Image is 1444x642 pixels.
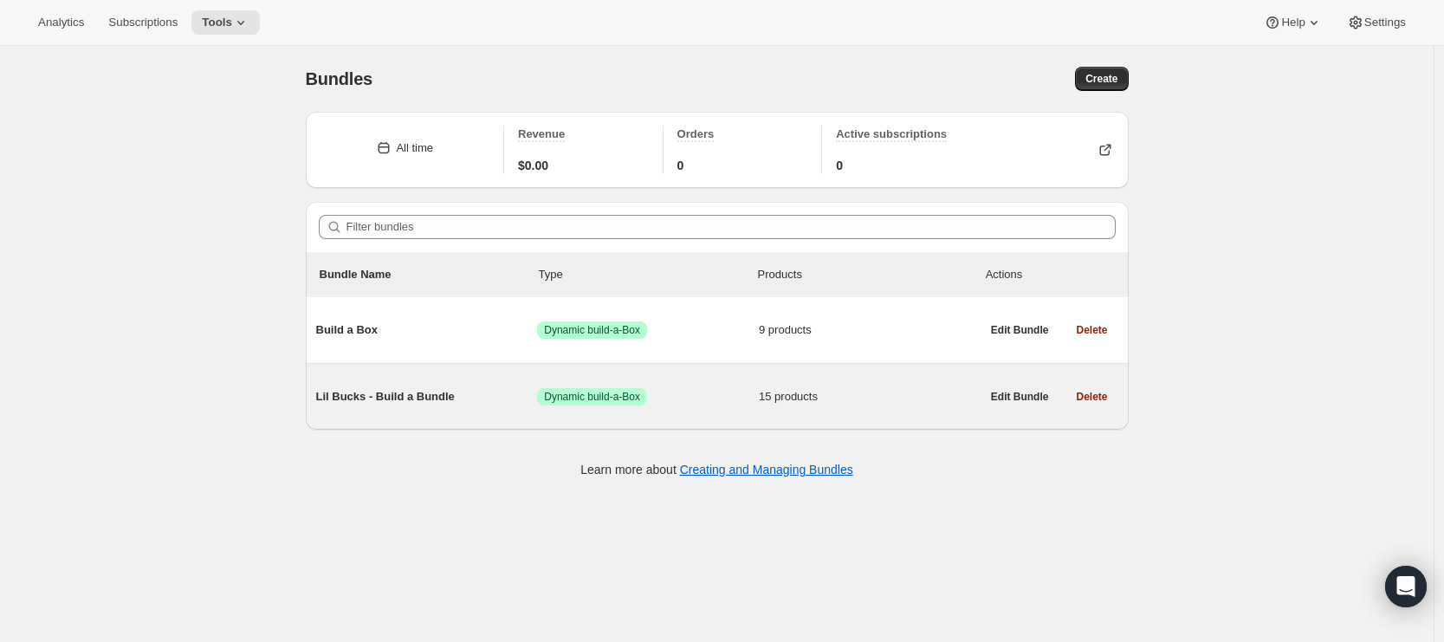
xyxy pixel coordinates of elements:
span: Lil Bucks - Build a Bundle [316,388,538,405]
div: All time [396,139,433,157]
span: 0 [836,157,843,174]
button: Analytics [28,10,94,35]
div: Open Intercom Messenger [1385,566,1427,607]
span: Help [1281,16,1305,29]
input: Filter bundles [346,215,1116,239]
span: Edit Bundle [991,323,1049,337]
button: Delete [1065,385,1117,409]
button: Edit Bundle [981,318,1059,342]
div: Type [539,266,758,283]
span: Tools [202,16,232,29]
span: Dynamic build-a-Box [544,390,640,404]
span: Settings [1364,16,1406,29]
a: Creating and Managing Bundles [680,463,853,477]
span: Create [1085,72,1117,86]
span: Delete [1076,390,1107,404]
span: Build a Box [316,321,538,339]
span: Analytics [38,16,84,29]
p: Bundle Name [320,266,539,283]
button: Help [1253,10,1332,35]
button: Create [1075,67,1128,91]
span: Active subscriptions [836,127,947,140]
p: Learn more about [580,461,852,478]
span: Delete [1076,323,1107,337]
div: Actions [986,266,1115,283]
span: Revenue [518,127,565,140]
span: Orders [677,127,715,140]
button: Delete [1065,318,1117,342]
span: 15 products [759,388,981,405]
button: Edit Bundle [981,385,1059,409]
span: 0 [677,157,684,174]
button: Settings [1337,10,1416,35]
button: Tools [191,10,260,35]
span: Subscriptions [108,16,178,29]
span: Bundles [306,69,373,88]
button: Subscriptions [98,10,188,35]
span: Dynamic build-a-Box [544,323,640,337]
span: 9 products [759,321,981,339]
span: $0.00 [518,157,548,174]
div: Products [758,266,977,283]
span: Edit Bundle [991,390,1049,404]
